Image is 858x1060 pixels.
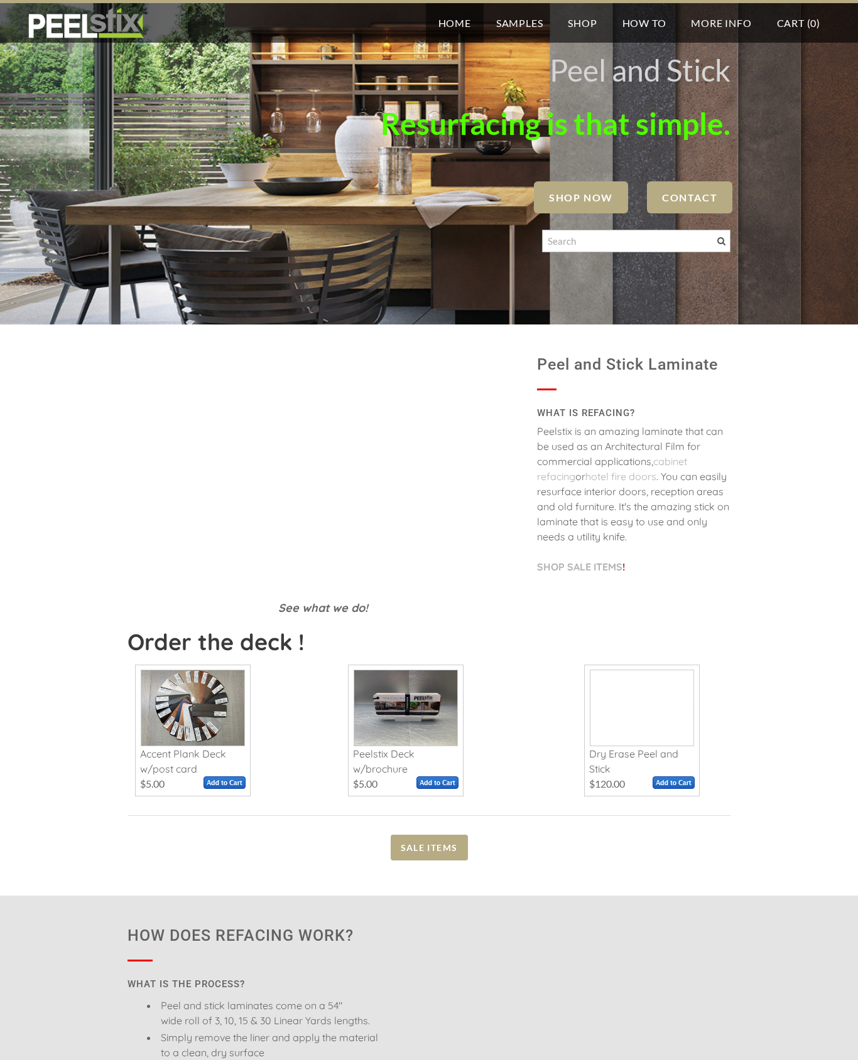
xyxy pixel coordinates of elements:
input: Submit [204,776,246,789]
a: More Info [678,3,764,43]
a: How To [610,3,679,43]
h3: HOW DOES REFACING WORK? [128,921,380,951]
div: 5.00 [146,776,165,791]
input: Submit [416,776,459,789]
div: Peelstix is an amazing laminate that can be used as an Architectural Film for commercial applicat... [537,424,730,587]
a: hotel fire doors [585,470,656,483]
a: Cart (0) [764,3,833,43]
div: Accent Plank Deck w/post card [140,746,246,776]
div: $ [353,776,359,791]
input: Submit [653,776,695,789]
span: 0 [810,17,817,29]
a: SHOP SALE ITEMS [537,560,622,573]
h1: Peel and Stick Laminate [537,350,730,380]
span: ​Simply remove the liner and apply the material to a clean, dry surface [161,1031,378,1059]
h6: WHAT IS THE PROCESS? [128,974,380,995]
a: Home [426,3,484,43]
h2: WHAT IS REFACING? [537,403,730,424]
font: See what we do! [278,601,368,615]
div: Peelstix Deck w/brochure [353,746,459,776]
a: cabinet refacing [537,455,687,483]
font: Peel and Stick ​ [550,52,730,88]
strong: Order the deck ! [128,628,305,656]
div: 5.00 [359,776,377,791]
a: Samples [484,3,556,43]
li: Peel and stick laminates come on a 54" wide roll of 3, 10, 15 & 30 Linear Yards lengths. [158,998,380,1028]
div: $ [589,776,595,791]
a: SALE ITeMS [391,835,468,860]
input: Search [542,230,730,252]
font: ! [537,560,625,573]
div: $ [140,776,146,791]
span: Search [717,237,725,245]
div: 120.00 [595,776,625,791]
div: Dry Erase Peel and Stick [589,746,695,776]
a: Contact [647,181,732,213]
a: Shop [555,3,609,43]
a: SHOP NOW [534,181,628,213]
font: Resurfacing is that simple. [381,105,730,141]
img: REFACE SUPPLIES [25,8,146,39]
